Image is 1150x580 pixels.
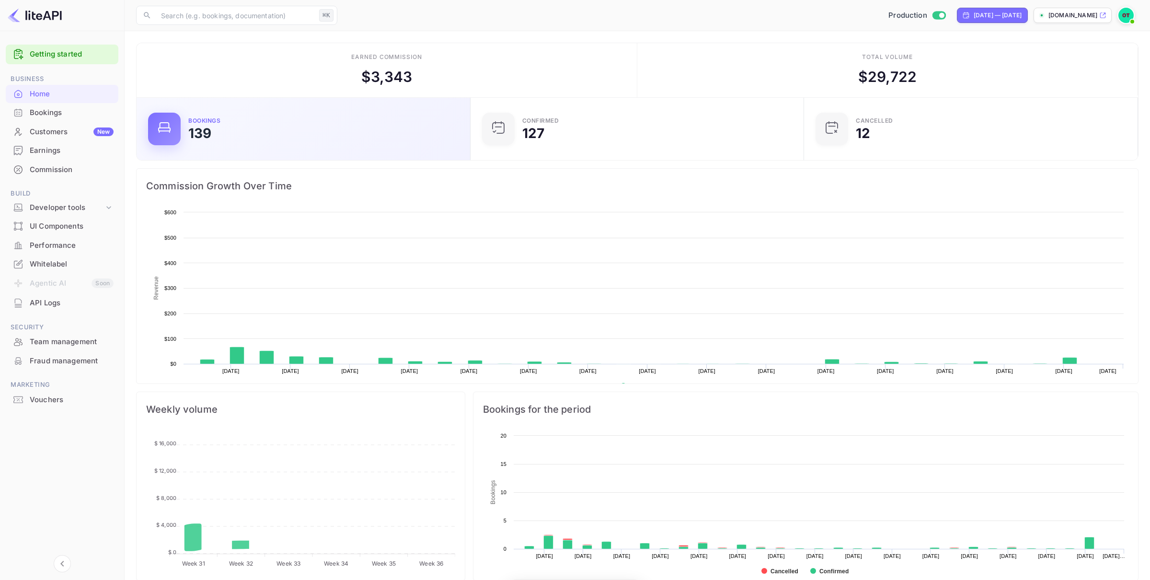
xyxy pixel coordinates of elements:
div: Fraud management [6,352,118,371]
div: Total volume [862,53,913,61]
text: [DATE] [817,368,835,374]
tspan: $ 0 [168,549,176,556]
text: [DATE] [922,553,939,559]
div: Team management [6,333,118,351]
div: $ 29,722 [858,66,917,88]
text: 0 [503,546,506,552]
span: Marketing [6,380,118,390]
text: [DATE] [341,368,358,374]
text: [DATE] [961,553,978,559]
text: Cancelled [770,568,798,575]
div: Earned commission [351,53,422,61]
div: Home [30,89,114,100]
div: Bookings [30,107,114,118]
a: Whitelabel [6,255,118,273]
a: Home [6,85,118,103]
text: [DATE] [575,553,592,559]
text: $400 [164,260,176,266]
a: Earnings [6,141,118,159]
text: [DATE] [884,553,901,559]
a: Getting started [30,49,114,60]
div: Fraud management [30,356,114,367]
text: [DATE] [1056,368,1073,374]
text: [DATE] [690,553,708,559]
tspan: Week 31 [182,560,205,567]
a: Fraud management [6,352,118,370]
div: Confirmed [522,118,559,124]
text: [DATE] [613,553,630,559]
div: ⌘K [319,9,333,22]
text: [DATE] [401,368,418,374]
input: Search (e.g. bookings, documentation) [155,6,315,25]
div: Bookings [6,104,118,122]
text: [DATE] [1099,368,1116,374]
div: Commission [6,161,118,179]
div: Whitelabel [6,255,118,274]
span: Weekly volume [146,402,455,417]
a: Performance [6,236,118,254]
text: 20 [500,433,506,439]
div: Bookings [188,118,220,124]
text: 15 [500,461,506,467]
text: [DATE] [845,553,862,559]
tspan: Week 32 [229,560,253,567]
a: Team management [6,333,118,350]
span: Security [6,322,118,333]
div: Vouchers [6,391,118,409]
div: 127 [522,127,544,140]
div: $ 3,343 [361,66,412,88]
div: Earnings [6,141,118,160]
div: Developer tools [6,199,118,216]
div: Whitelabel [30,259,114,270]
text: [DATE] [1077,553,1094,559]
text: [DATE] [729,553,746,559]
div: Vouchers [30,394,114,406]
text: [DATE] [222,368,240,374]
div: 12 [856,127,870,140]
text: Revenue [153,276,160,300]
text: $100 [164,336,176,342]
div: Switch to Sandbox mode [885,10,949,21]
p: [DOMAIN_NAME] [1048,11,1097,20]
text: Confirmed [819,568,849,575]
text: $0 [170,361,176,367]
text: $600 [164,209,176,215]
text: [DATE] [520,368,537,374]
a: Commission [6,161,118,178]
div: Click to change the date range period [957,8,1028,23]
tspan: Week 33 [276,560,300,567]
tspan: $ 12,000 [154,467,176,474]
text: [DATE]… [1103,553,1125,559]
span: Build [6,188,118,199]
a: Bookings [6,104,118,121]
tspan: $ 16,000 [154,440,176,447]
text: [DATE] [1000,553,1017,559]
button: Collapse navigation [54,555,71,572]
div: [DATE] — [DATE] [974,11,1022,20]
div: Performance [6,236,118,255]
div: Performance [30,240,114,251]
div: Team management [30,336,114,348]
text: [DATE] [768,553,785,559]
text: [DATE] [806,553,823,559]
div: Commission [30,164,114,175]
div: CustomersNew [6,123,118,141]
span: Business [6,74,118,84]
div: UI Components [6,217,118,236]
img: LiteAPI logo [8,8,62,23]
text: 10 [500,489,506,495]
text: 5 [503,518,506,523]
text: $200 [164,311,176,316]
text: [DATE] [1038,553,1055,559]
text: [DATE] [579,368,597,374]
img: Oussama Tali [1118,8,1134,23]
tspan: $ 8,000 [156,495,176,501]
span: Commission Growth Over Time [146,178,1128,194]
div: 139 [188,127,211,140]
a: API Logs [6,294,118,312]
text: [DATE] [639,368,656,374]
div: Earnings [30,145,114,156]
a: CustomersNew [6,123,118,140]
text: $300 [164,285,176,291]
